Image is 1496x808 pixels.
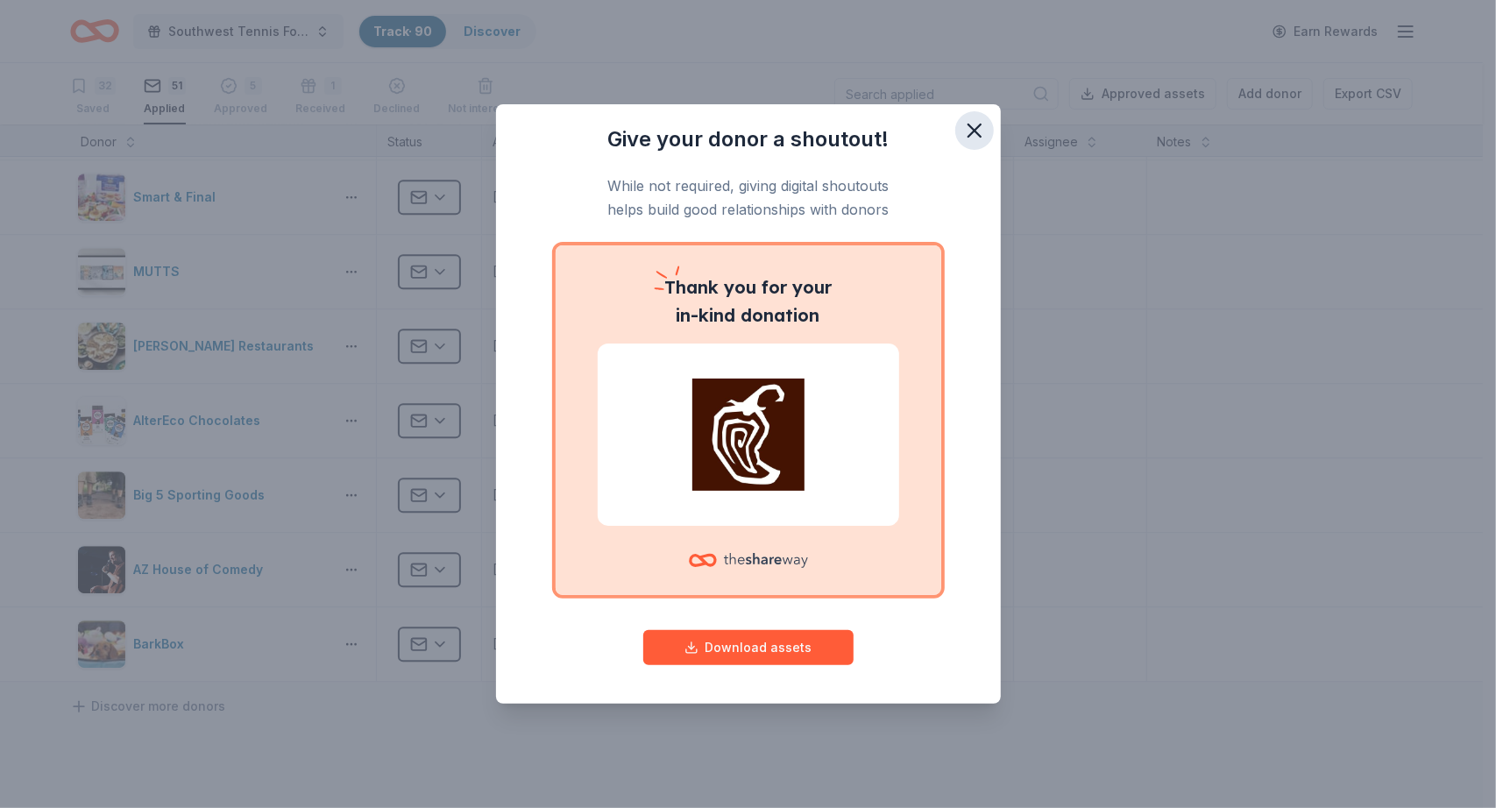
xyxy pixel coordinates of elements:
img: Chipotle [619,379,878,491]
p: you for your in-kind donation [598,273,899,330]
h3: Give your donor a shoutout! [531,125,966,153]
button: Download assets [643,630,854,665]
p: While not required, giving digital shoutouts helps build good relationships with donors [531,174,966,221]
span: Thank [664,276,719,298]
